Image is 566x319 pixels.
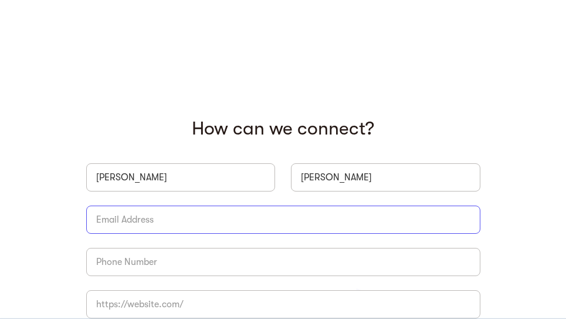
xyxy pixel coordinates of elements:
input: First Name [86,163,276,192]
input: Last Name [291,163,480,192]
input: https://website.com/ [86,290,480,318]
p: How can we connect? [86,117,480,140]
input: Email Address [86,206,480,234]
input: Phone Number [86,248,480,276]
